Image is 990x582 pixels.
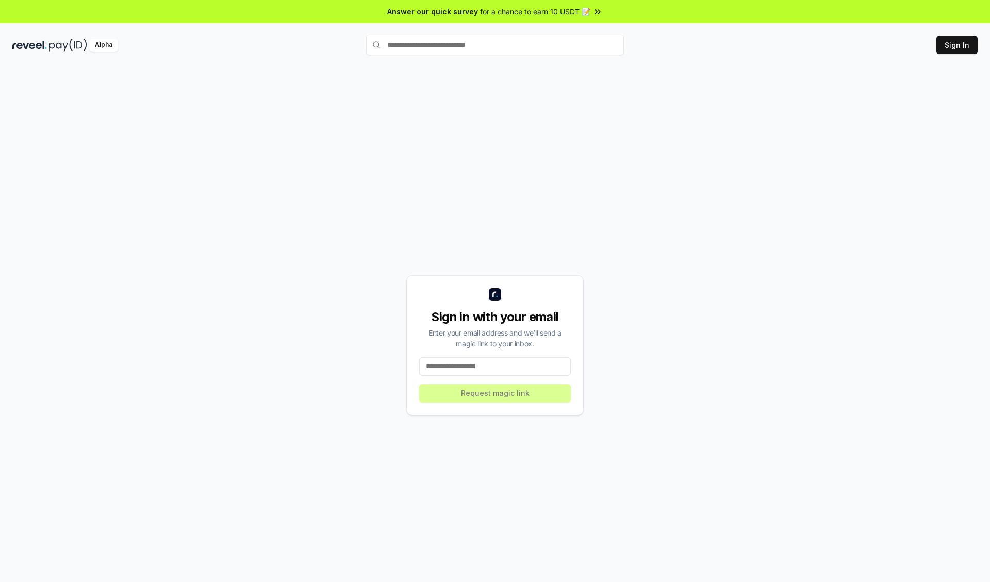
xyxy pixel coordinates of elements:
img: reveel_dark [12,39,47,52]
img: pay_id [49,39,87,52]
img: logo_small [489,288,501,301]
div: Sign in with your email [419,309,571,325]
span: Answer our quick survey [387,6,478,17]
button: Sign In [936,36,978,54]
div: Enter your email address and we’ll send a magic link to your inbox. [419,327,571,349]
div: Alpha [89,39,118,52]
span: for a chance to earn 10 USDT 📝 [480,6,590,17]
